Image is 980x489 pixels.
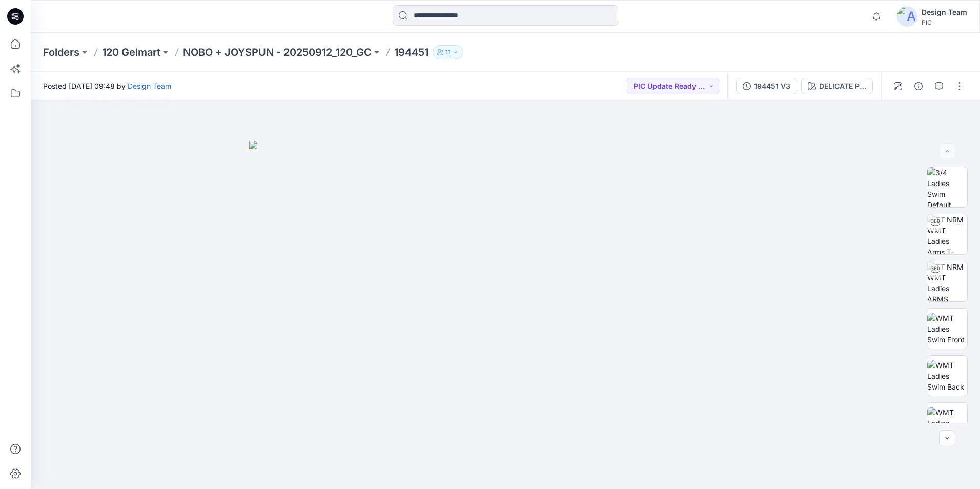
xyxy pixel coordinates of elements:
button: 194451 V3 [736,78,797,94]
a: NOBO + JOYSPUN - 20250912_120_GC [183,45,372,59]
a: 120 Gelmart [102,45,160,59]
img: WMT Ladies Swim Front [927,313,967,345]
a: Folders [43,45,79,59]
button: Details [910,78,927,94]
button: DELICATE PINK [801,78,873,94]
img: 3/4 Ladies Swim Default [927,167,967,207]
div: 194451 V3 [754,80,790,92]
img: avatar [897,6,917,27]
img: WMT Ladies Swim Left [927,407,967,439]
div: DELICATE PINK [819,80,866,92]
img: eyJhbGciOiJIUzI1NiIsImtpZCI6IjAiLCJzbHQiOiJzZXMiLCJ0eXAiOiJKV1QifQ.eyJkYXRhIjp7InR5cGUiOiJzdG9yYW... [249,141,762,489]
p: 11 [445,47,451,58]
div: Design Team [922,6,967,18]
p: 194451 [394,45,428,59]
img: TT NRM WMT Ladies ARMS DOWN [927,261,967,301]
button: 11 [433,45,463,59]
div: PIC [922,18,967,26]
img: WMT Ladies Swim Back [927,360,967,392]
a: Design Team [128,81,171,90]
span: Posted [DATE] 09:48 by [43,80,171,91]
img: TT NRM WMT Ladies Arms T-POSE [927,214,967,254]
